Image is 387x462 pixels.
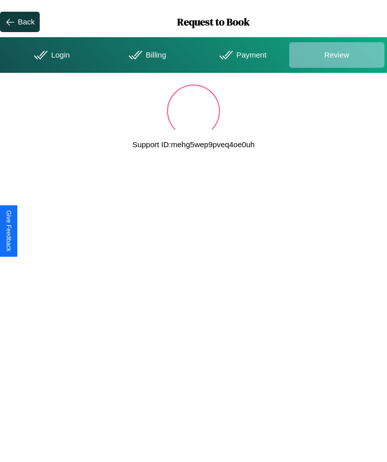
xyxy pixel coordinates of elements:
div: Payment [193,42,289,68]
h1: Request to Book [40,15,387,29]
div: Back [18,17,35,26]
div: Login [3,42,98,68]
div: Billing [98,42,194,68]
div: Review [289,42,385,68]
div: Give Feedback [5,210,12,252]
p: Support ID: mehg5wep9pveq4oe0uh [132,138,255,151]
